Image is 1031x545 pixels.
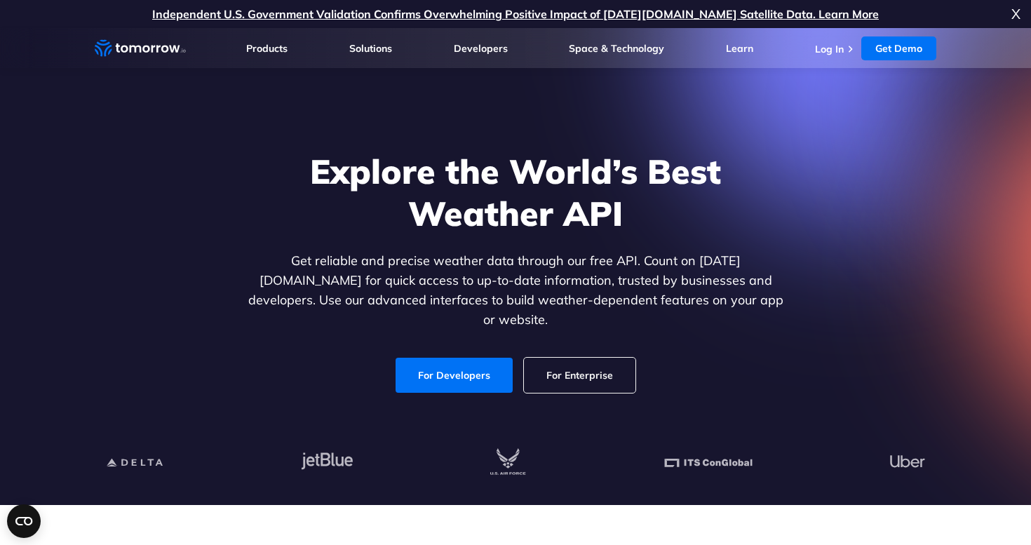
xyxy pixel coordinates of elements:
[861,36,936,60] a: Get Demo
[726,42,753,55] a: Learn
[524,358,635,393] a: For Enterprise
[569,42,664,55] a: Space & Technology
[245,251,786,330] p: Get reliable and precise weather data through our free API. Count on [DATE][DOMAIN_NAME] for quic...
[152,7,879,21] a: Independent U.S. Government Validation Confirms Overwhelming Positive Impact of [DATE][DOMAIN_NAM...
[95,38,186,59] a: Home link
[349,42,392,55] a: Solutions
[815,43,844,55] a: Log In
[454,42,508,55] a: Developers
[7,504,41,538] button: Open CMP widget
[396,358,513,393] a: For Developers
[245,150,786,234] h1: Explore the World’s Best Weather API
[246,42,288,55] a: Products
